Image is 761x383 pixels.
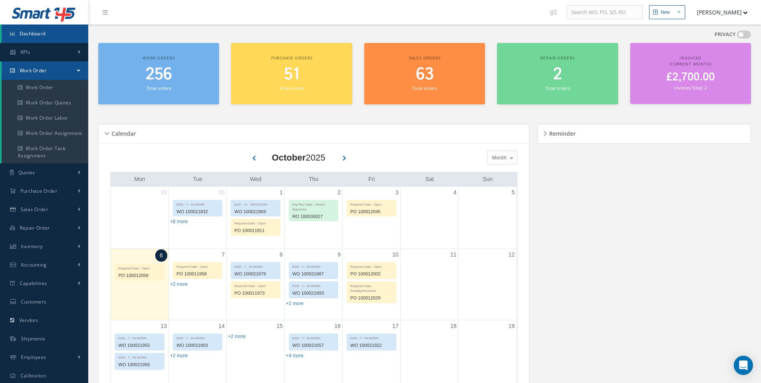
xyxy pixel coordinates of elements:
[286,353,304,359] a: Show 4 more events
[271,55,313,61] span: Purchase orders
[173,341,222,350] div: WO 100021903
[289,263,338,269] div: EDD - 7 - IN WORK
[490,154,507,162] span: Month
[278,249,284,261] a: October 8, 2025
[507,320,516,332] a: October 19, 2025
[231,219,280,226] div: Required Date - Open
[734,356,753,375] div: Open Intercom Messenger
[227,187,284,249] td: October 1, 2025
[670,61,712,67] span: (Current Month)
[424,174,435,184] a: Saturday
[289,200,338,212] div: Exp Rec Date - Vendor Approved
[412,85,437,91] small: Total orders
[231,263,280,269] div: EDD - 7 - IN WORK
[286,301,304,306] a: Show 2 more events
[231,200,280,207] div: EDD - 11 - INVOICING
[481,174,494,184] a: Sunday
[367,174,376,184] a: Friday
[109,128,136,137] h5: Calendar
[227,249,284,320] td: October 8, 2025
[2,61,88,80] a: Work Order
[343,249,400,320] td: October 10, 2025
[448,320,458,332] a: October 18, 2025
[567,5,643,20] input: Search WO, PO, SO, RO
[159,187,168,198] a: September 29, 2025
[347,263,396,269] div: Required Date - Open
[21,335,46,342] span: Shipments
[217,187,227,198] a: September 30, 2025
[2,80,90,95] a: Work Order
[191,174,204,184] a: Tuesday
[146,63,172,86] span: 256
[680,55,701,61] span: Invoiced
[289,282,338,289] div: EDD - 7 - IN WORK
[391,249,400,261] a: October 10, 2025
[630,43,751,104] a: Invoiced (Current Month) £2,700.00 Invoices Total: 2
[459,187,516,249] td: October 5, 2025
[143,55,175,61] span: Work orders
[347,207,396,216] div: PO 100012045
[173,207,222,216] div: WO 100021832
[2,24,88,43] a: Dashboard
[168,187,226,249] td: September 30, 2025
[173,200,222,207] div: EDD - 7 - IN WORK
[278,187,284,198] a: October 1, 2025
[649,5,685,19] button: New
[347,334,396,341] div: EDD - 7 - IN WORK
[284,187,342,249] td: October 2, 2025
[173,269,222,279] div: PO 100011958
[400,187,458,249] td: October 4, 2025
[666,69,715,85] span: £2,700.00
[20,224,50,231] span: Repair Order
[391,320,400,332] a: October 17, 2025
[115,360,164,369] div: WO 100021956
[231,207,280,216] div: WO 100021869
[347,341,396,350] div: WO 100021922
[347,269,396,279] div: PO 100012002
[409,55,440,61] span: Sales orders
[248,174,263,184] a: Wednesday
[170,219,188,224] a: Show 8 more events
[231,269,280,279] div: WO 100021879
[168,249,226,320] td: October 7, 2025
[115,334,164,341] div: EDD - 7 - IN WORK
[21,243,43,250] span: Inventory
[115,353,164,360] div: EDD - 7 - IN WORK
[714,31,736,39] label: PRIVACY
[98,43,219,104] a: Work orders 256 Total orders
[18,169,35,176] span: Quotes
[272,153,306,163] b: October
[231,43,352,104] a: Purchase orders 51 Total orders
[553,63,562,86] span: 2
[545,85,570,91] small: Total orders
[21,261,47,268] span: Accounting
[170,281,188,287] a: Show 2 more events
[20,206,48,213] span: Sales Order
[155,249,167,262] a: October 6, 2025
[111,249,168,320] td: October 6, 2025
[173,334,222,341] div: EDD - 7 - IN WORK
[400,249,458,320] td: October 11, 2025
[452,187,458,198] a: October 4, 2025
[111,187,168,249] td: September 29, 2025
[289,289,338,298] div: WO 100021893
[674,85,706,91] small: Invoices Total: 2
[20,67,47,74] span: Work Order
[159,320,168,332] a: October 13, 2025
[2,141,90,163] a: Work Order Task Assignment
[307,174,320,184] a: Thursday
[336,249,342,261] a: October 9, 2025
[20,187,57,194] span: Purchase Order
[231,226,280,235] div: PO 100011811
[347,293,396,303] div: PO 100012029
[275,320,284,332] a: October 15, 2025
[170,353,188,359] a: Show 2 more events
[497,43,618,104] a: Repair orders 2 Total orders
[540,55,574,61] span: Repair orders
[115,341,164,350] div: WO 100021955
[510,187,516,198] a: October 5, 2025
[228,334,246,339] a: Show 2 more events
[336,187,342,198] a: October 2, 2025
[284,249,342,320] td: October 9, 2025
[272,151,325,164] div: 2025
